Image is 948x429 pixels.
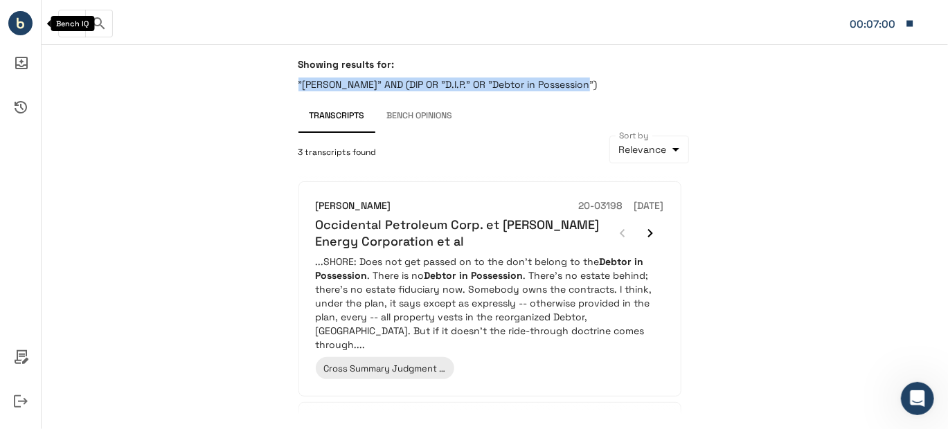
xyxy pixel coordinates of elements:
[316,255,664,352] p: ...SHORE: Does not get passed on to the don't belong to the . There is no . There's no estate beh...
[298,58,692,71] h6: Showing results for:
[424,269,524,282] em: Debtor in Possession
[298,146,377,160] span: 3 transcripts found
[901,382,934,415] iframe: Intercom live chat
[298,100,376,133] button: Transcripts
[609,136,689,163] div: Relevance
[634,199,664,214] h6: [DATE]
[316,199,391,214] h6: [PERSON_NAME]
[298,77,692,91] p: "[PERSON_NAME]" AND (DIP OR "D.I.P." OR "Debtor in Possession")
[850,15,898,33] div: Matter: 080529-1026
[843,9,922,38] button: Matter: 080529-1026
[316,217,609,249] h6: Occidental Petroleum Corp. et [PERSON_NAME] Energy Corporation et al
[51,16,95,31] div: Bench IQ
[324,363,475,374] span: Cross Summary Judgment Motions
[316,255,644,282] em: Debtor in Possession
[376,100,464,133] button: Bench Opinions
[579,199,623,214] h6: 20-03198
[619,129,649,141] label: Sort by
